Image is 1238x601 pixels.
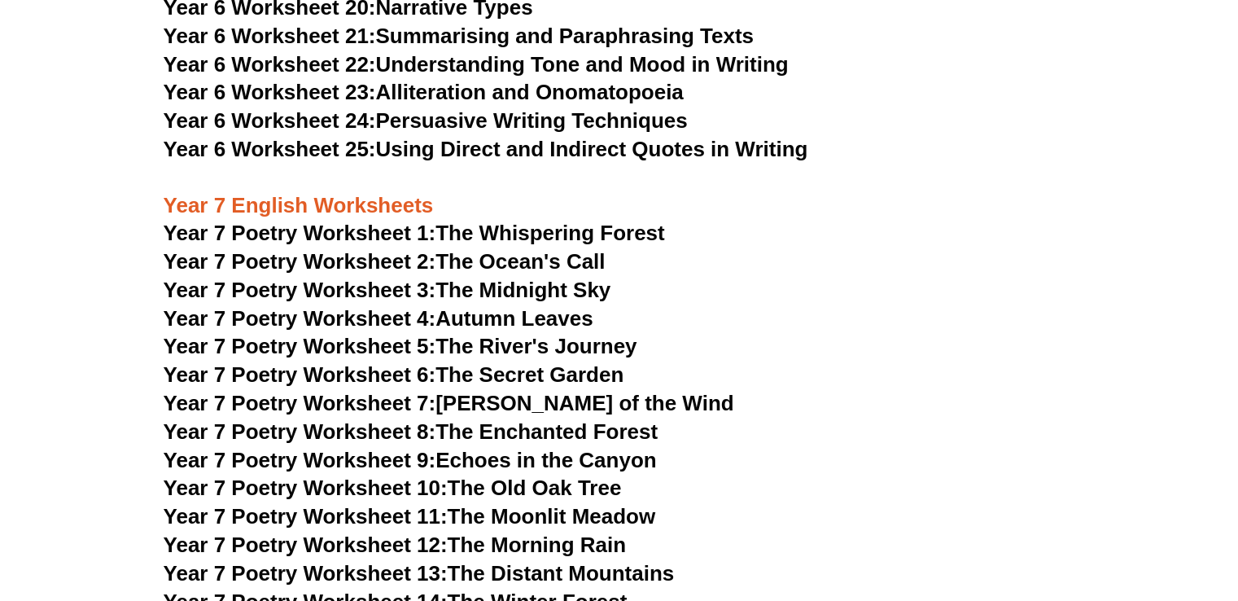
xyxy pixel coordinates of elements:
[164,23,754,47] a: Year 6 Worksheet 21:Summarising and Paraphrasing Texts
[164,362,436,386] span: Year 7 Poetry Worksheet 6:
[164,475,622,499] a: Year 7 Poetry Worksheet 10:The Old Oak Tree
[164,51,789,76] a: Year 6 Worksheet 22:Understanding Tone and Mood in Writing
[164,503,656,528] a: Year 7 Poetry Worksheet 11:The Moonlit Meadow
[164,419,658,443] a: Year 7 Poetry Worksheet 8:The Enchanted Forest
[164,220,436,244] span: Year 7 Poetry Worksheet 1:
[164,419,436,443] span: Year 7 Poetry Worksheet 8:
[164,333,436,358] span: Year 7 Poetry Worksheet 5:
[164,79,684,103] a: Year 6 Worksheet 23:Alliteration and Onomatopoeia
[164,277,611,301] a: Year 7 Poetry Worksheet 3:The Midnight Sky
[164,136,376,160] span: Year 6 Worksheet 25:
[164,560,448,585] span: Year 7 Poetry Worksheet 13:
[164,390,436,415] span: Year 7 Poetry Worksheet 7:
[164,79,376,103] span: Year 6 Worksheet 23:
[164,277,436,301] span: Year 7 Poetry Worksheet 3:
[164,164,1075,219] h3: Year 7 English Worksheets
[164,447,657,472] a: Year 7 Poetry Worksheet 9:Echoes in the Canyon
[164,560,675,585] a: Year 7 Poetry Worksheet 13:The Distant Mountains
[164,305,593,330] a: Year 7 Poetry Worksheet 4:Autumn Leaves
[164,475,448,499] span: Year 7 Poetry Worksheet 10:
[164,532,448,556] span: Year 7 Poetry Worksheet 12:
[164,107,376,132] span: Year 6 Worksheet 24:
[164,248,436,273] span: Year 7 Poetry Worksheet 2:
[164,305,436,330] span: Year 7 Poetry Worksheet 4:
[164,447,436,472] span: Year 7 Poetry Worksheet 9:
[967,418,1238,601] iframe: Chat Widget
[164,136,808,160] a: Year 6 Worksheet 25:Using Direct and Indirect Quotes in Writing
[164,220,665,244] a: Year 7 Poetry Worksheet 1:The Whispering Forest
[164,503,448,528] span: Year 7 Poetry Worksheet 11:
[164,532,626,556] a: Year 7 Poetry Worksheet 12:The Morning Rain
[164,107,688,132] a: Year 6 Worksheet 24:Persuasive Writing Techniques
[164,333,637,358] a: Year 7 Poetry Worksheet 5:The River's Journey
[164,248,606,273] a: Year 7 Poetry Worksheet 2:The Ocean's Call
[164,51,376,76] span: Year 6 Worksheet 22:
[164,23,376,47] span: Year 6 Worksheet 21:
[164,362,624,386] a: Year 7 Poetry Worksheet 6:The Secret Garden
[164,390,734,415] a: Year 7 Poetry Worksheet 7:[PERSON_NAME] of the Wind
